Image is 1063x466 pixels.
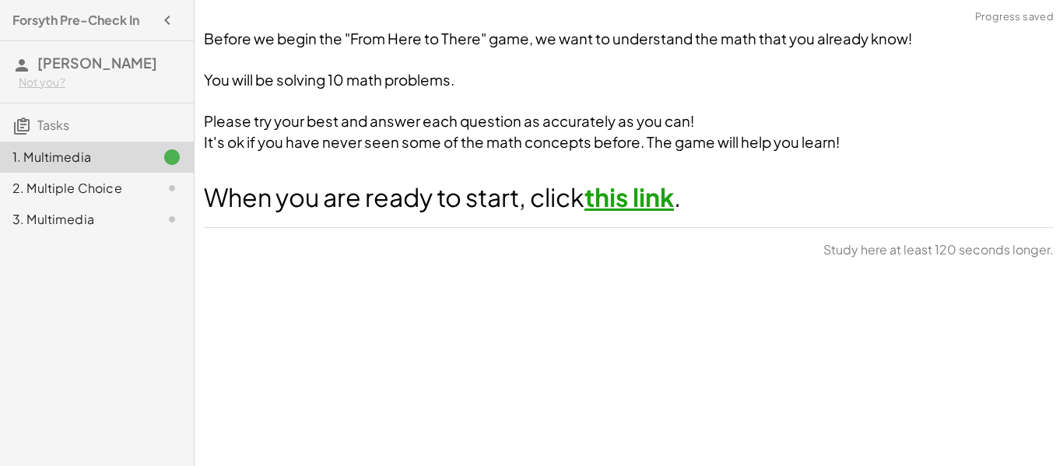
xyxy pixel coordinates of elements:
span: Tasks [37,117,69,133]
i: Task not started. [163,179,181,198]
span: When you are ready to start, click [204,181,584,212]
i: Task finished. [163,148,181,166]
div: 2. Multiple Choice [12,179,138,198]
div: 3. Multimedia [12,210,138,229]
span: Study here at least 120 seconds longer. [823,240,1054,259]
span: Progress saved [975,9,1054,25]
div: Not you? [19,75,181,90]
span: Before we begin the "From Here to There" game, we want to understand the math that you already know! [204,30,912,47]
a: this link [584,181,674,212]
span: Please try your best and answer each question as accurately as you can! [204,112,694,130]
span: . [674,181,681,212]
h4: Forsyth Pre-Check In [12,11,139,30]
span: You will be solving 10 math problems. [204,71,454,89]
i: Task not started. [163,210,181,229]
span: [PERSON_NAME] [37,54,157,72]
span: It's ok if you have never seen some of the math concepts before. The game will help you learn! [204,133,840,151]
div: 1. Multimedia [12,148,138,166]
